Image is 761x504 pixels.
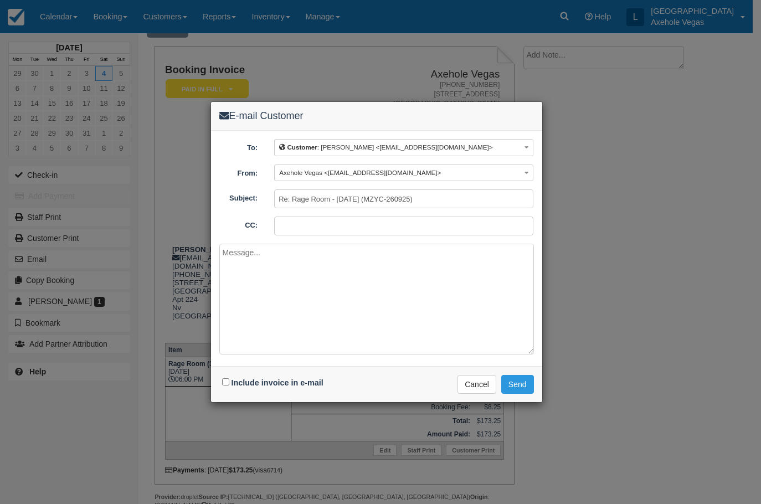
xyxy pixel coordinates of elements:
button: Cancel [457,375,496,394]
button: Customer: [PERSON_NAME] <[EMAIL_ADDRESS][DOMAIN_NAME]> [274,139,533,156]
span: : [PERSON_NAME] <[EMAIL_ADDRESS][DOMAIN_NAME]> [279,143,492,151]
label: Include invoice in e-mail [232,378,323,387]
button: Send [501,375,534,394]
b: Customer [287,143,317,151]
h4: E-mail Customer [219,110,534,122]
label: To: [211,139,266,153]
button: Axehole Vegas <[EMAIL_ADDRESS][DOMAIN_NAME]> [274,164,533,182]
label: Subject: [211,189,266,204]
label: CC: [211,217,266,231]
span: Axehole Vegas <[EMAIL_ADDRESS][DOMAIN_NAME]> [279,169,441,176]
label: From: [211,164,266,179]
